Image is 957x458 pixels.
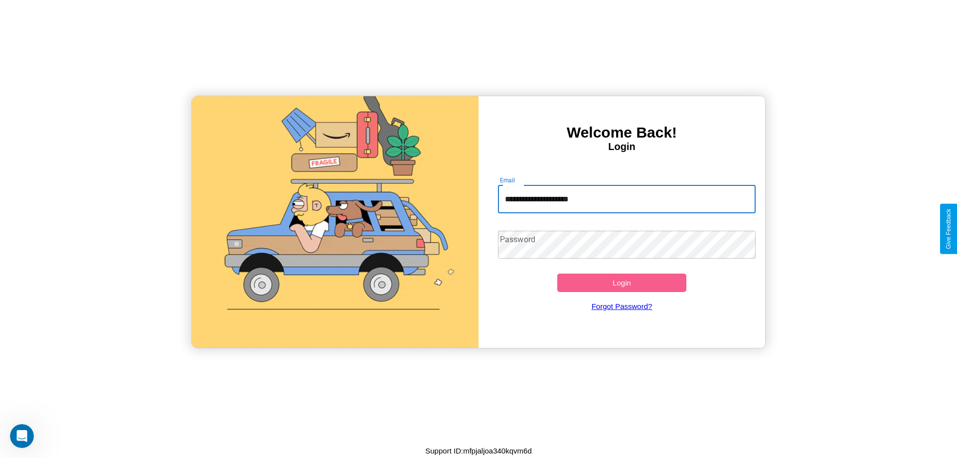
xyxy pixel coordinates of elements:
iframe: Intercom live chat [10,424,34,448]
a: Forgot Password? [493,292,751,320]
h3: Welcome Back! [478,124,765,141]
button: Login [557,274,686,292]
label: Email [500,176,515,184]
h4: Login [478,141,765,153]
div: Give Feedback [945,209,952,249]
img: gif [192,96,478,348]
p: Support ID: mfpjaljoa340kqvm6d [425,444,531,458]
